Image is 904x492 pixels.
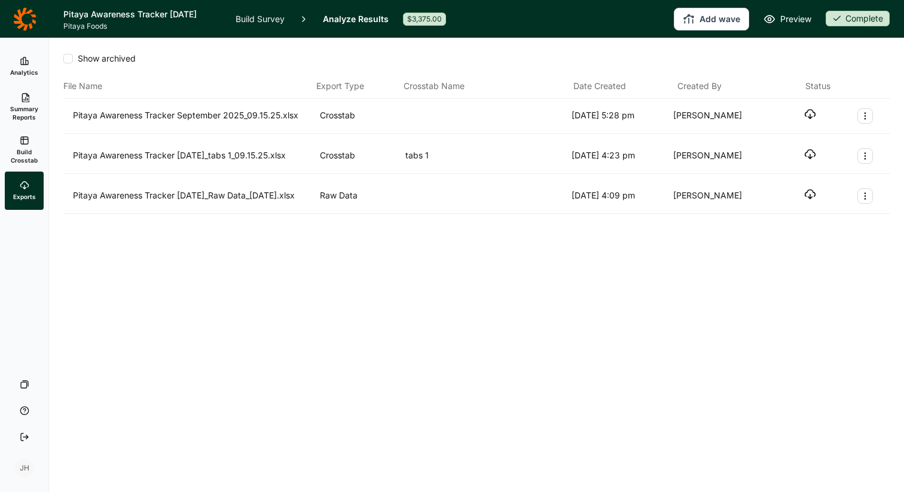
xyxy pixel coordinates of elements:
div: [DATE] 4:09 pm [572,188,668,204]
span: Exports [13,192,36,201]
div: Crosstab Name [404,79,569,93]
div: [DATE] 4:23 pm [572,148,668,164]
span: Summary Reports [10,105,39,121]
span: Analytics [10,68,38,77]
span: Show archived [73,53,136,65]
button: Add wave [674,8,749,30]
div: [PERSON_NAME] [673,188,770,204]
div: Pitaya Awareness Tracker [DATE]_Raw Data_[DATE].xlsx [73,188,315,204]
div: [DATE] 5:28 pm [572,108,668,124]
a: Analytics [5,47,44,85]
div: JH [15,459,34,478]
a: Preview [763,12,811,26]
button: Download file [804,148,816,160]
div: Status [805,79,830,93]
span: Preview [780,12,811,26]
button: Download file [804,188,816,200]
div: Complete [826,11,890,26]
div: Crosstab [320,148,401,164]
div: [PERSON_NAME] [673,108,770,124]
button: Complete [826,11,890,27]
div: Created By [677,79,777,93]
button: Export Actions [857,108,873,124]
a: Summary Reports [5,85,44,129]
div: tabs 1 [405,148,567,164]
div: Raw Data [320,188,401,204]
div: File Name [63,79,311,93]
h1: Pitaya Awareness Tracker [DATE] [63,7,221,22]
div: Pitaya Awareness Tracker [DATE]_tabs 1_09.15.25.xlsx [73,148,315,164]
div: [PERSON_NAME] [673,148,770,164]
div: Crosstab [320,108,401,124]
button: Export Actions [857,148,873,164]
span: Build Crosstab [10,148,39,164]
button: Download file [804,108,816,120]
div: Date Created [573,79,673,93]
a: Exports [5,172,44,210]
a: Build Crosstab [5,129,44,172]
div: Export Type [316,79,399,93]
div: $3,375.00 [403,13,446,26]
div: Pitaya Awareness Tracker September 2025_09.15.25.xlsx [73,108,315,124]
button: Export Actions [857,188,873,204]
span: Pitaya Foods [63,22,221,31]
